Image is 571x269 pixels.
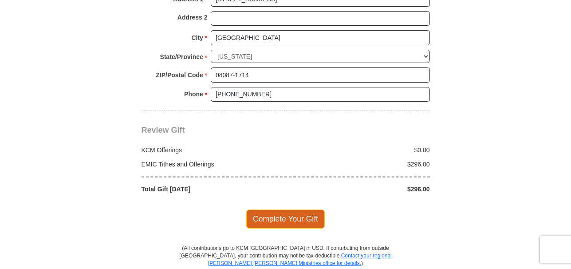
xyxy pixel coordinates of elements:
strong: City [191,32,203,44]
strong: Address 2 [177,11,208,24]
strong: ZIP/Postal Code [156,69,203,81]
strong: Phone [184,88,203,100]
span: Complete Your Gift [246,210,325,228]
div: KCM Offerings [137,146,286,154]
div: $0.00 [286,146,435,154]
strong: State/Province [160,51,203,63]
div: $296.00 [286,185,435,194]
div: $296.00 [286,160,435,169]
span: Review Gift [142,126,185,134]
div: EMIC Tithes and Offerings [137,160,286,169]
div: Total Gift [DATE] [137,185,286,194]
a: Contact your regional [PERSON_NAME] [PERSON_NAME] Ministries office for details. [208,253,392,266]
